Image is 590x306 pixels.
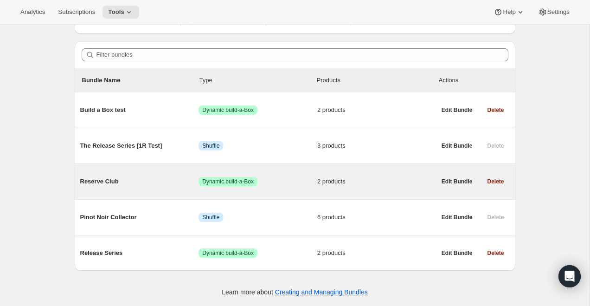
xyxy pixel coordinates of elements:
button: Tools [103,6,139,19]
span: Dynamic build-a-Box [202,106,254,114]
button: Delete [481,104,509,117]
span: Delete [487,249,504,257]
span: Reserve Club [80,177,199,186]
button: Help [488,6,530,19]
span: Help [503,8,515,16]
span: Delete [487,178,504,185]
button: Settings [532,6,575,19]
span: Settings [547,8,570,16]
a: Creating and Managing Bundles [275,288,368,296]
span: 6 products [317,213,436,222]
span: 2 products [317,248,436,258]
button: Edit Bundle [436,211,478,224]
span: Release Series [80,248,199,258]
button: Delete [481,175,509,188]
button: Analytics [15,6,51,19]
span: The Release Series [1R Test] [80,141,199,150]
span: 2 products [317,177,436,186]
span: Pinot Noir Collector [80,213,199,222]
button: Edit Bundle [436,104,478,117]
span: Build a Box test [80,105,199,115]
button: Edit Bundle [436,175,478,188]
span: Edit Bundle [442,178,473,185]
button: Delete [481,247,509,260]
span: Shuffle [202,214,219,221]
span: Delete [487,106,504,114]
p: Bundle Name [82,76,199,85]
div: Products [317,76,434,85]
button: Edit Bundle [436,139,478,152]
span: Edit Bundle [442,214,473,221]
div: Actions [439,76,508,85]
span: Dynamic build-a-Box [202,178,254,185]
button: Edit Bundle [436,247,478,260]
span: 3 products [317,141,436,150]
span: Subscriptions [58,8,95,16]
span: Edit Bundle [442,249,473,257]
span: Analytics [20,8,45,16]
p: Learn more about [222,287,367,297]
span: Edit Bundle [442,142,473,150]
input: Filter bundles [96,48,508,61]
div: Open Intercom Messenger [558,265,581,287]
div: Type [199,76,317,85]
span: Tools [108,8,124,16]
span: Shuffle [202,142,219,150]
span: 2 products [317,105,436,115]
span: Edit Bundle [442,106,473,114]
button: Subscriptions [52,6,101,19]
span: Dynamic build-a-Box [202,249,254,257]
